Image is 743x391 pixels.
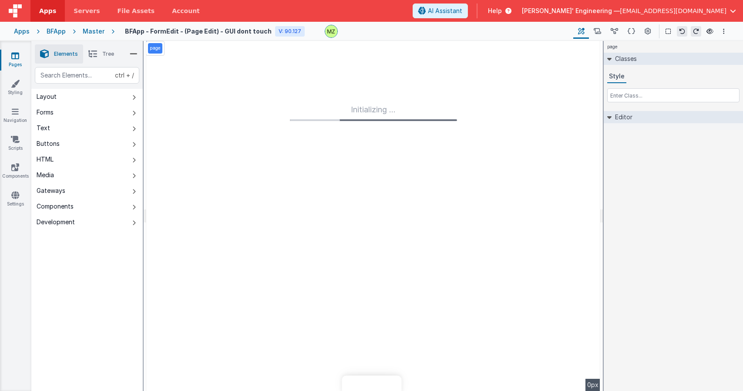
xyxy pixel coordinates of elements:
[31,104,143,120] button: Forms
[620,7,726,15] span: [EMAIL_ADDRESS][DOMAIN_NAME]
[150,45,161,52] p: page
[612,53,637,65] h2: Classes
[325,25,337,37] img: 095be3719ea6209dc2162ba73c069c80
[612,111,632,123] h2: Editor
[585,379,600,391] div: 0px
[31,199,143,214] button: Components
[522,7,620,15] span: [PERSON_NAME]' Engineering —
[146,41,600,391] div: -->
[37,139,60,148] div: Buttons
[37,218,75,226] div: Development
[31,167,143,183] button: Media
[14,27,30,36] div: Apps
[275,26,305,37] div: V: 90.127
[37,202,74,211] div: Components
[115,71,124,80] div: ctrl
[83,27,104,36] div: Master
[413,3,468,18] button: AI Assistant
[102,51,114,57] span: Tree
[428,7,462,15] span: AI Assistant
[31,214,143,230] button: Development
[31,136,143,152] button: Buttons
[31,89,143,104] button: Layout
[31,183,143,199] button: Gateways
[607,88,740,102] input: Enter Class...
[37,108,54,117] div: Forms
[37,171,54,179] div: Media
[604,41,621,53] h4: page
[54,51,78,57] span: Elements
[37,124,50,132] div: Text
[115,67,134,84] span: + /
[125,28,272,34] h4: BFApp - FormEdit - (Page Edit) - GUI dont touch
[522,7,736,15] button: [PERSON_NAME]' Engineering — [EMAIL_ADDRESS][DOMAIN_NAME]
[35,67,139,84] input: Search Elements...
[607,70,626,83] button: Style
[488,7,502,15] span: Help
[39,7,56,15] span: Apps
[118,7,155,15] span: File Assets
[31,152,143,167] button: HTML
[47,27,66,36] div: BFApp
[719,26,729,37] button: Options
[290,104,457,121] div: Initializing ...
[74,7,100,15] span: Servers
[31,120,143,136] button: Text
[37,92,57,101] div: Layout
[37,186,65,195] div: Gateways
[37,155,54,164] div: HTML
